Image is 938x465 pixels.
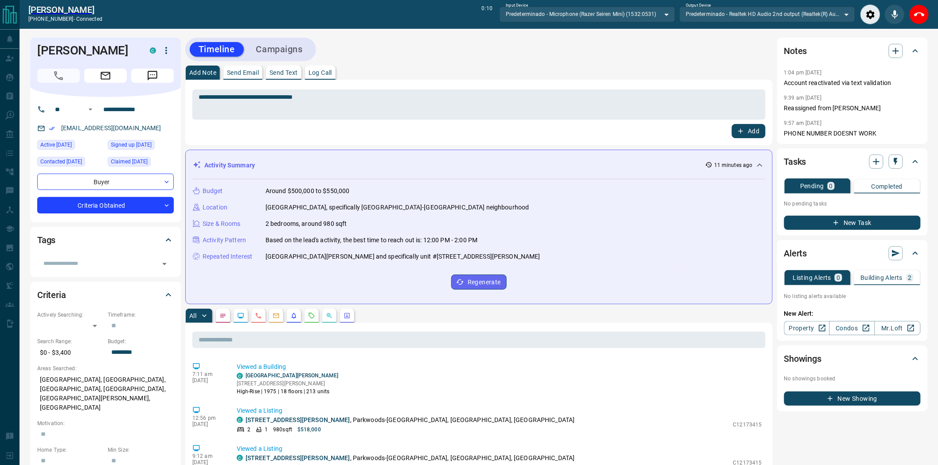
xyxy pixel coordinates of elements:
[237,406,762,415] p: Viewed a Listing
[37,337,103,345] p: Search Range:
[784,70,822,76] p: 1:04 pm [DATE]
[84,69,127,83] span: Email
[909,4,929,24] div: End Call
[85,104,96,115] button: Open
[308,312,315,319] svg: Requests
[836,275,840,281] p: 0
[237,444,762,453] p: Viewed a Listing
[189,313,196,319] p: All
[37,157,103,169] div: Wed Mar 30 2022
[37,197,174,213] div: Criteria Obtained
[784,352,822,366] h2: Showings
[189,70,216,76] p: Add Note
[61,124,161,132] a: [EMAIL_ADDRESS][DOMAIN_NAME]
[266,252,540,261] p: [GEOGRAPHIC_DATA][PERSON_NAME] and specifically unit #[STREET_ADDRESS][PERSON_NAME]
[309,70,332,76] p: Log Call
[237,417,243,423] div: condos.ca
[37,174,174,190] div: Buyer
[204,161,255,170] p: Activity Summary
[28,15,102,23] p: [PHONE_NUMBER] -
[190,42,244,57] button: Timeline
[37,345,103,360] p: $0 - $3,400
[908,275,912,281] p: 2
[800,183,824,189] p: Pending
[784,375,921,383] p: No showings booked
[784,197,921,210] p: No pending tasks
[784,129,921,138] p: PHONE NUMBER DOESNT WORK
[203,236,246,245] p: Activity Pattern
[784,246,807,260] h2: Alerts
[680,7,855,22] div: Predeterminado - Realtek HD Audio 2nd output (Realtek(R) Audio)
[237,387,338,395] p: High-Rise | 1975 | 18 floors | 213 units
[784,78,921,88] p: Account reactivated via text validation
[37,140,103,152] div: Sun Aug 17 2025
[237,312,244,319] svg: Lead Browsing Activity
[246,415,575,425] p: , Parkwoods-[GEOGRAPHIC_DATA], [GEOGRAPHIC_DATA], [GEOGRAPHIC_DATA]
[37,446,103,454] p: Home Type:
[37,288,66,302] h2: Criteria
[784,120,822,126] p: 9:57 am [DATE]
[237,380,338,387] p: [STREET_ADDRESS][PERSON_NAME]
[37,419,174,427] p: Motivation:
[108,311,174,319] p: Timeframe:
[273,312,280,319] svg: Emails
[108,140,174,152] div: Sat Dec 20 2014
[875,321,920,335] a: Mr.Loft
[227,70,259,76] p: Send Email
[37,43,137,58] h1: [PERSON_NAME]
[885,4,905,24] div: Mute
[784,151,921,172] div: Tasks
[784,95,822,101] p: 9:39 am [DATE]
[192,377,223,384] p: [DATE]
[237,362,762,372] p: Viewed a Building
[158,258,171,270] button: Open
[344,312,351,319] svg: Agent Actions
[265,426,268,434] p: 1
[793,275,832,281] p: Listing Alerts
[500,7,675,22] div: Predeterminado - Microphone (Razer Seiren Mini) (1532:0531)
[829,321,875,335] a: Condos
[203,252,252,261] p: Repeated Interest
[247,42,312,57] button: Campaigns
[784,391,921,406] button: New Showing
[28,4,102,15] a: [PERSON_NAME]
[266,186,350,196] p: Around $500,000 to $550,000
[37,364,174,372] p: Areas Searched:
[111,140,152,149] span: Signed up [DATE]
[266,219,347,229] p: 2 bedrooms, around 980 sqft
[872,183,903,190] p: Completed
[192,415,223,421] p: 12:56 pm
[451,275,507,290] button: Regenerate
[246,453,575,463] p: , Parkwoods-[GEOGRAPHIC_DATA], [GEOGRAPHIC_DATA], [GEOGRAPHIC_DATA]
[506,3,528,8] label: Input Device
[784,155,806,169] h2: Tasks
[150,47,156,54] div: condos.ca
[193,157,765,174] div: Activity Summary11 minutes ago
[482,4,492,24] p: 0:10
[266,203,529,212] p: [GEOGRAPHIC_DATA], specifically [GEOGRAPHIC_DATA]-[GEOGRAPHIC_DATA] neighbourhood
[37,284,174,306] div: Criteria
[784,40,921,62] div: Notes
[49,125,55,132] svg: Email Verified
[203,186,223,196] p: Budget
[40,140,72,149] span: Active [DATE]
[784,321,830,335] a: Property
[76,16,102,22] span: connected
[784,309,921,318] p: New Alert:
[237,455,243,461] div: condos.ca
[246,416,350,423] a: [STREET_ADDRESS][PERSON_NAME]
[37,233,55,247] h2: Tags
[784,348,921,369] div: Showings
[37,311,103,319] p: Actively Searching:
[237,373,243,379] div: condos.ca
[255,312,262,319] svg: Calls
[714,161,753,169] p: 11 minutes ago
[860,4,880,24] div: Audio Settings
[784,104,921,113] p: Reassigned from [PERSON_NAME]
[40,157,82,166] span: Contacted [DATE]
[131,69,174,83] span: Message
[246,454,350,461] a: [STREET_ADDRESS][PERSON_NAME]
[108,446,174,454] p: Min Size:
[784,292,921,300] p: No listing alerts available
